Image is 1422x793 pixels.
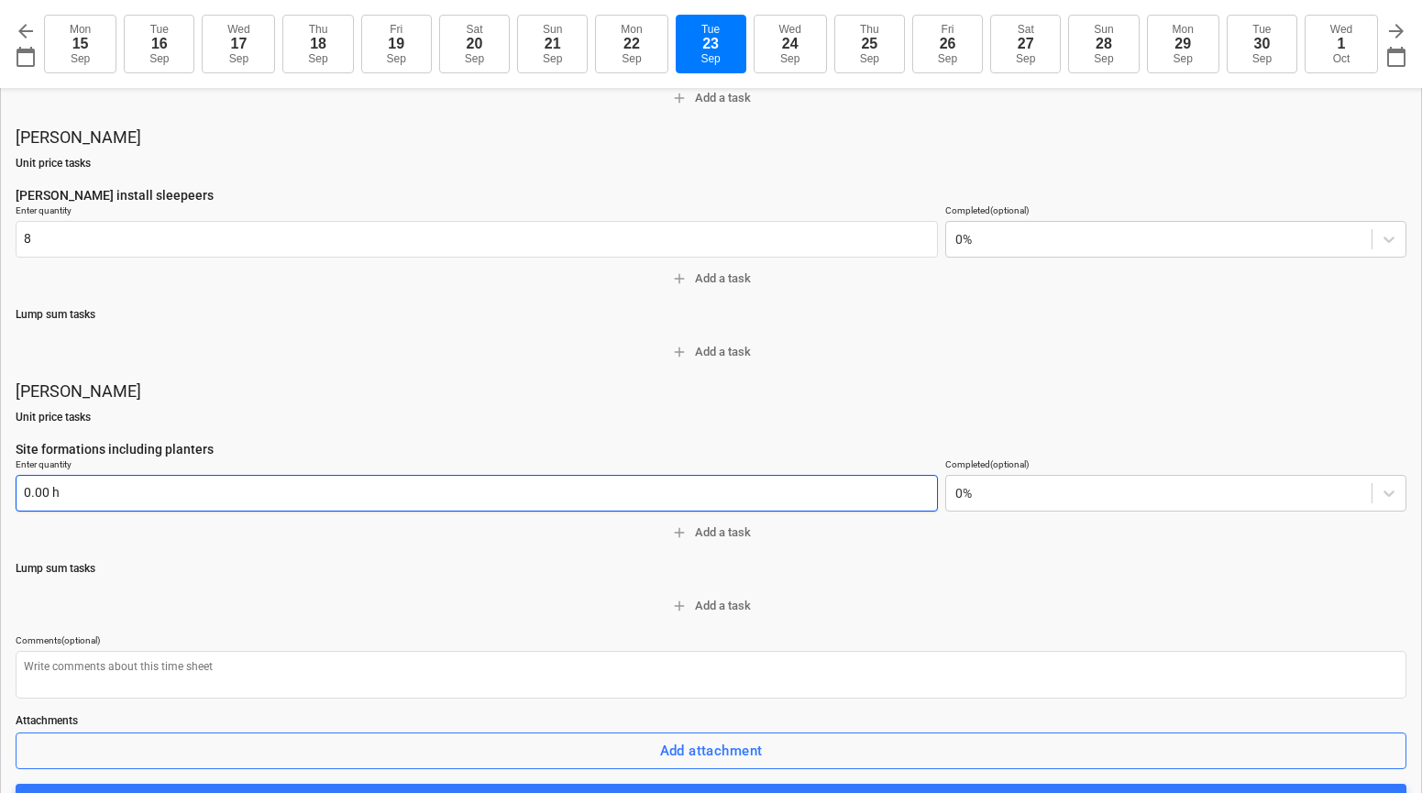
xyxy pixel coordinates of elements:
[71,52,90,65] div: Sep
[700,52,720,65] div: Sep
[229,52,248,65] div: Sep
[16,519,1406,547] button: Add a task
[1096,36,1112,52] div: 28
[16,458,938,474] p: Enter quantity
[990,15,1061,73] button: Sat27Sep
[308,52,327,65] div: Sep
[16,307,1406,323] p: Lump sum tasks
[23,523,1399,544] span: Add a task
[16,713,1406,729] p: Attachments
[543,52,562,65] div: Sep
[282,15,353,73] button: Thu18Sep
[671,90,688,106] span: add
[660,739,763,763] div: Add attachment
[938,52,957,65] div: Sep
[1174,52,1193,65] div: Sep
[149,52,169,65] div: Sep
[16,338,1406,367] button: Add a task
[834,15,905,73] button: Thu25Sep
[701,23,720,36] div: Tue
[16,732,1406,769] button: Add attachment
[1094,23,1113,36] div: Sun
[16,186,1406,204] p: [PERSON_NAME] install sleepeers
[23,88,1399,109] span: Add a task
[912,15,983,73] button: Fri26Sep
[16,380,1406,402] p: [PERSON_NAME]
[16,221,938,258] input: Enter quantity, h
[1018,36,1034,52] div: 27
[1338,36,1346,52] div: 1
[1252,23,1271,36] div: Tue
[623,36,640,52] div: 22
[621,23,642,36] div: Mon
[1227,15,1297,73] button: Tue30Sep
[16,156,1406,171] p: Unit price tasks
[671,270,688,287] span: add
[671,598,688,614] span: add
[671,344,688,360] span: add
[465,52,484,65] div: Sep
[702,36,719,52] div: 23
[622,52,641,65] div: Sep
[15,20,37,42] span: arrow_back
[231,36,248,52] div: 17
[1094,52,1113,65] div: Sep
[390,23,402,36] div: Fri
[16,634,1406,646] div: Comments (optional)
[754,15,827,73] button: Wed24Sep
[44,15,116,73] button: Mon15Sep
[1333,52,1350,65] div: Oct
[1385,20,1407,42] span: arrow_forward
[16,440,1406,458] p: Site formations including planters
[595,15,667,73] button: Mon22Sep
[387,52,406,65] div: Sep
[202,15,275,73] button: Wed17Sep
[778,23,800,36] div: Wed
[309,23,328,36] div: Thu
[16,265,1406,293] button: Add a task
[467,36,483,52] div: 20
[860,52,879,65] div: Sep
[780,52,799,65] div: Sep
[16,84,1406,113] button: Add a task
[1254,36,1271,52] div: 30
[543,23,562,36] div: Sun
[23,342,1399,363] span: Add a task
[16,592,1406,621] button: Add a task
[388,36,404,52] div: 19
[1068,15,1139,73] button: Sun28Sep
[945,204,1406,216] div: Completed (optional)
[16,410,1406,425] p: Unit price tasks
[1174,36,1191,52] div: 29
[1018,23,1034,36] div: Sat
[23,269,1399,290] span: Add a task
[860,23,879,36] div: Thu
[517,15,588,73] button: Sun21Sep
[1305,15,1378,73] button: Wed1Oct
[1252,52,1272,65] div: Sep
[310,36,326,52] div: 18
[16,561,1406,577] p: Lump sum tasks
[940,36,956,52] div: 26
[945,458,1406,470] div: Completed (optional)
[70,23,91,36] div: Mon
[942,23,954,36] div: Fri
[124,15,194,73] button: Tue16Sep
[466,23,482,36] div: Sat
[361,15,432,73] button: Fri19Sep
[23,596,1399,617] span: Add a task
[151,36,168,52] div: 16
[16,475,938,512] input: Enter quantity, h
[1147,15,1219,73] button: Mon29Sep
[1016,52,1035,65] div: Sep
[676,15,746,73] button: Tue23Sep
[861,36,877,52] div: 25
[72,36,89,52] div: 15
[16,204,938,220] p: Enter quantity
[227,23,249,36] div: Wed
[150,23,169,36] div: Tue
[782,36,799,52] div: 24
[16,127,1406,149] p: [PERSON_NAME]
[671,524,688,541] span: add
[1330,23,1352,36] div: Wed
